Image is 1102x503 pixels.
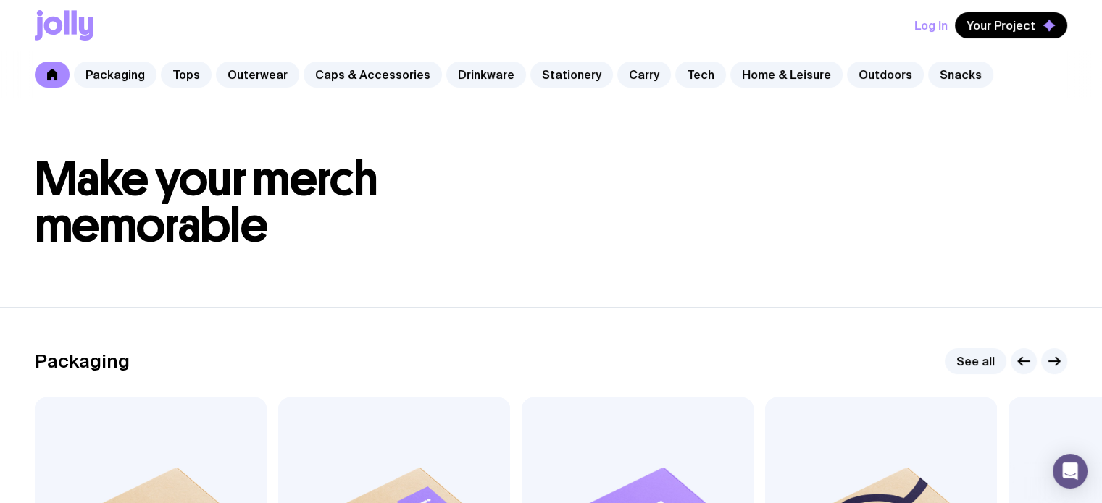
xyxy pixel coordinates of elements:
h2: Packaging [35,350,130,372]
a: Outdoors [847,62,924,88]
a: Caps & Accessories [304,62,442,88]
a: Stationery [530,62,613,88]
a: See all [945,348,1006,374]
a: Drinkware [446,62,526,88]
a: Packaging [74,62,156,88]
a: Tops [161,62,212,88]
span: Make your merch memorable [35,151,377,254]
a: Snacks [928,62,993,88]
a: Outerwear [216,62,299,88]
a: Carry [617,62,671,88]
button: Log In [914,12,948,38]
a: Home & Leisure [730,62,843,88]
button: Your Project [955,12,1067,38]
a: Tech [675,62,726,88]
span: Your Project [967,18,1035,33]
div: Open Intercom Messenger [1053,454,1088,489]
